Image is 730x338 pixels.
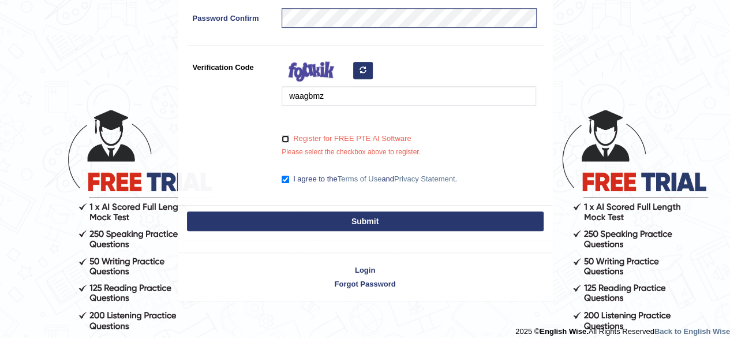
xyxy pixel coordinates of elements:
a: Back to English Wise [654,327,730,336]
a: Terms of Use [338,174,382,183]
label: I agree to the and . [282,173,457,185]
button: Submit [187,211,544,231]
a: Login [178,265,552,276]
strong: English Wise. [540,327,588,336]
input: I agree to theTerms of UseandPrivacy Statement. [282,176,289,183]
div: 2025 © All Rights Reserved [515,320,730,337]
label: Register for FREE PTE AI Software [282,133,411,144]
a: Forgot Password [178,278,552,289]
input: Register for FREE PTE AI Software [282,135,289,143]
label: Password Confirm [187,8,276,24]
a: Privacy Statement [394,174,455,183]
label: Verification Code [187,57,276,73]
